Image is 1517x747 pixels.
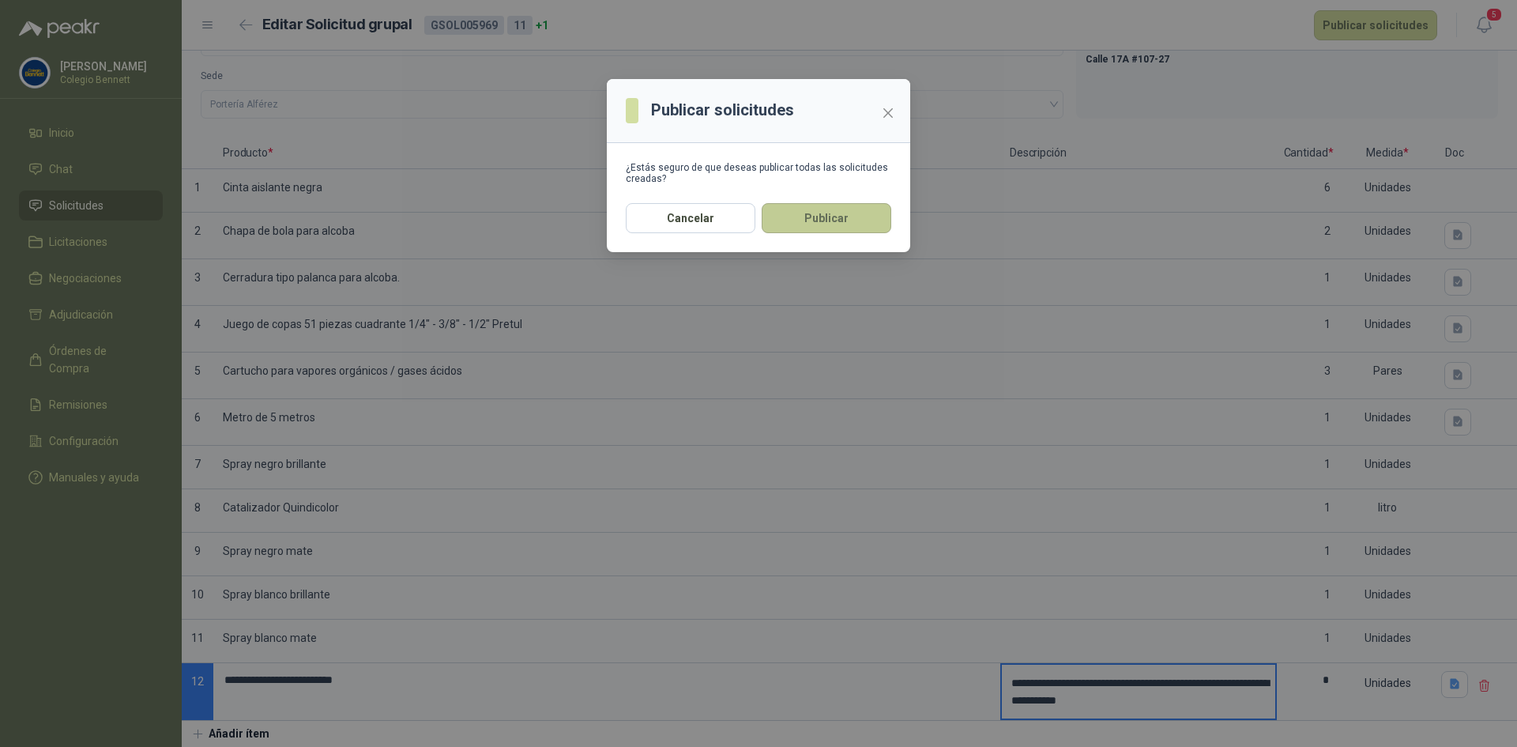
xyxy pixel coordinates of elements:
h3: Publicar solicitudes [651,98,794,123]
div: ¿Estás seguro de que deseas publicar todas las solicitudes creadas? [626,162,891,184]
button: Close [875,100,901,126]
button: Cancelar [626,203,755,233]
span: close [882,107,894,119]
button: Publicar [762,203,891,233]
